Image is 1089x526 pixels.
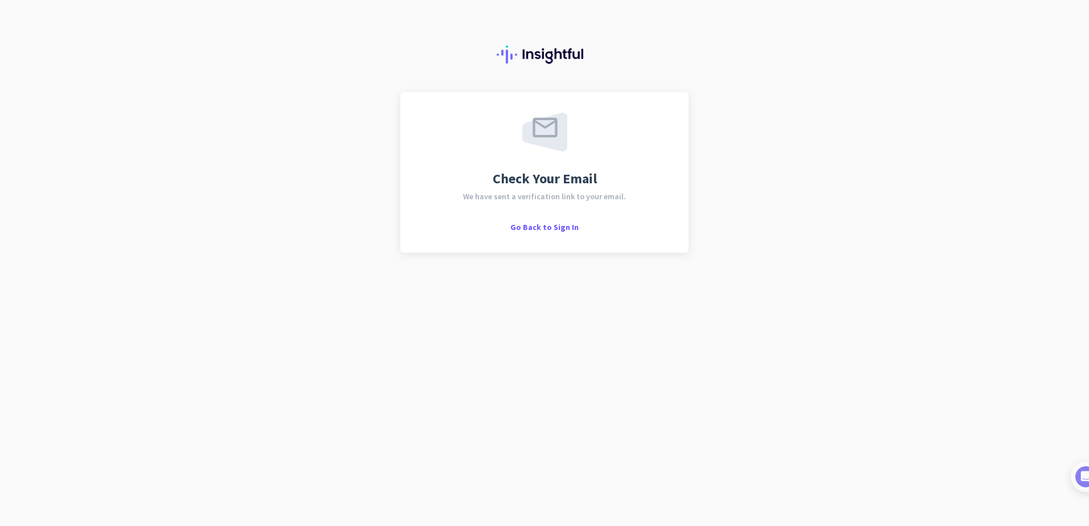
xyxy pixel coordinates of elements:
span: Check Your Email [493,172,597,186]
img: email-sent [522,113,567,151]
img: Insightful [497,46,592,64]
span: Go Back to Sign In [510,222,579,232]
span: We have sent a verification link to your email. [463,192,626,200]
